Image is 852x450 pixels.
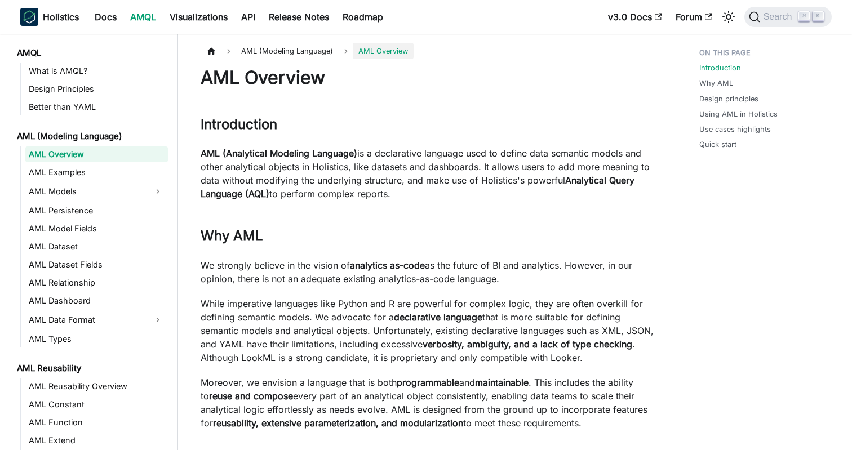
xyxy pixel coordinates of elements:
[760,12,799,22] span: Search
[262,8,336,26] a: Release Notes
[213,417,463,429] strong: reusability, extensive parameterization, and modularization
[397,377,459,388] strong: programmable
[336,8,390,26] a: Roadmap
[43,10,79,24] b: Holistics
[25,182,148,201] a: AML Models
[148,182,168,201] button: Expand sidebar category 'AML Models'
[201,228,654,249] h2: Why AML
[201,66,654,89] h1: AML Overview
[669,8,719,26] a: Forum
[25,415,168,430] a: AML Function
[14,45,168,61] a: AMQL
[25,164,168,180] a: AML Examples
[201,43,222,59] a: Home page
[201,116,654,137] h2: Introduction
[201,297,654,364] p: While imperative languages like Python and R are powerful for complex logic, they are often overk...
[699,78,733,88] a: Why AML
[475,377,529,388] strong: maintainable
[25,99,168,115] a: Better than YAML
[9,34,178,450] nav: Docs sidebar
[14,128,168,144] a: AML (Modeling Language)
[201,376,654,430] p: Moreover, we envision a language that is both and . This includes the ability to every part of an...
[25,331,168,347] a: AML Types
[25,293,168,309] a: AML Dashboard
[163,8,234,26] a: Visualizations
[25,275,168,291] a: AML Relationship
[25,378,168,394] a: AML Reusability Overview
[25,63,168,79] a: What is AMQL?
[25,433,168,448] a: AML Extend
[201,148,357,159] strong: AML (Analytical Modeling Language)
[123,8,163,26] a: AMQL
[25,239,168,255] a: AML Dataset
[423,338,632,350] strong: verbosity, ambiguity, and a lack of type checking
[209,390,293,402] strong: reuse and compose
[234,8,262,26] a: API
[201,259,654,286] p: We strongly believe in the vision of as the future of BI and analytics. However, in our opinion, ...
[25,203,168,219] a: AML Persistence
[699,109,778,119] a: Using AML in Holistics
[25,221,168,237] a: AML Model Fields
[813,11,824,21] kbd: K
[350,260,425,271] strong: analytics as-code
[394,311,482,323] strong: declarative language
[88,8,123,26] a: Docs
[353,43,414,59] span: AML Overview
[14,360,168,376] a: AML Reusability
[25,311,148,329] a: AML Data Format
[201,43,654,59] nav: Breadcrumbs
[25,146,168,162] a: AML Overview
[20,8,38,26] img: Holistics
[798,11,810,21] kbd: ⌘
[25,81,168,97] a: Design Principles
[201,146,654,201] p: is a declarative language used to define data semantic models and other analytical objects in Hol...
[699,124,771,135] a: Use cases highlights
[148,311,168,329] button: Expand sidebar category 'AML Data Format'
[720,8,738,26] button: Switch between dark and light mode (currently light mode)
[699,139,736,150] a: Quick start
[20,8,79,26] a: HolisticsHolistics
[601,8,669,26] a: v3.0 Docs
[25,396,168,412] a: AML Constant
[25,257,168,273] a: AML Dataset Fields
[699,63,741,73] a: Introduction
[744,7,832,27] button: Search (Command+K)
[699,93,758,104] a: Design principles
[236,43,339,59] span: AML (Modeling Language)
